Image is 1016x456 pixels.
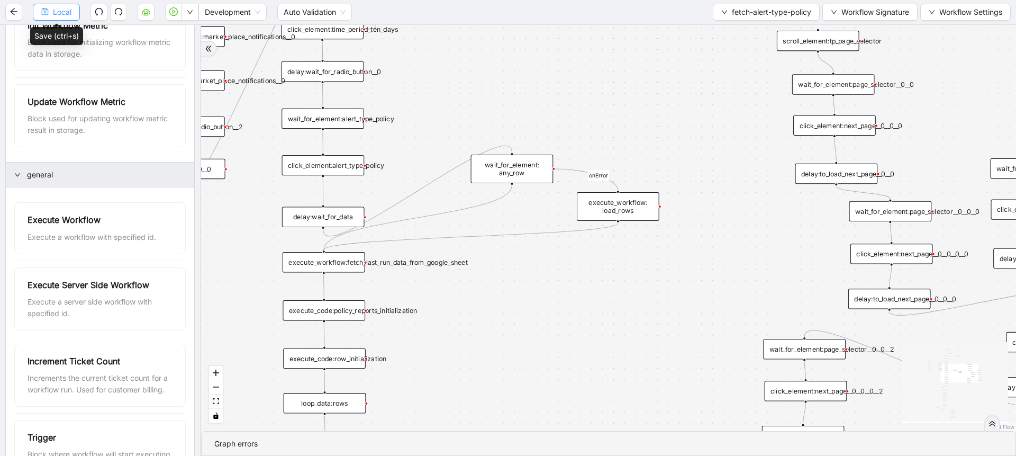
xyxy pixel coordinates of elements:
button: saveLocal [33,4,80,21]
span: cloud-server [142,7,150,16]
div: click_element:next_page__0__0__0 [793,115,876,136]
span: Local [53,6,71,18]
div: delay:to_load_next_page__0__0__0 [848,289,931,309]
div: Save (ctrl+s) [30,27,83,45]
div: Execute Workflow [28,213,173,227]
g: Edge from click_element:next_page__0__0__0__0 to delay:to_load_next_page__0__0__0 [890,266,892,287]
button: arrow-left [5,4,22,21]
div: Block used for updating workflow metric result in storage. [28,113,173,136]
div: click_element:market_place_notifications__0 [142,70,225,91]
button: downfetch-alert-type-policy [713,4,820,21]
div: Trigger [28,431,173,444]
div: Execute Server Side Workflow [28,279,173,292]
div: wait_for_element:page_selector__0__0__0 [849,201,932,221]
button: fit view [209,395,223,409]
div: Init Workflow Metric [28,19,173,32]
span: fetch-alert-type-policy [732,6,811,18]
div: click_element:next_page__0__0__0__0 [850,244,933,264]
div: execute_workflow: load_rows [577,192,659,221]
div: Increment Ticket Count [28,355,173,368]
span: save [41,8,49,15]
span: Workflow Signature [841,6,909,18]
div: execute_code:row_initialization [283,348,366,369]
span: arrow-left [10,7,18,16]
g: Edge from click_element:next_page__0__0__0__2 to delay:to_load_next_page__0__0__2 [803,404,806,424]
g: Edge from wait_for_element: any_row to execute_workflow: load_rows [555,169,618,190]
div: delay:to_load_next_page__0__0__2 [762,426,845,446]
div: loop_data:rows [284,393,366,413]
div: delay:wait_for_radio_button__0 [282,61,364,82]
span: double-right [988,420,996,427]
g: Edge from wait_for_element:page_selector__0__0__2 to click_element:next_page__0__0__0__2 [804,362,805,379]
div: wait_for_element:market_place_notifications__0 [142,26,225,47]
span: down [831,9,837,15]
div: delay:to_load_next_page__0__0 [795,164,878,184]
span: redo [114,7,123,16]
g: Edge from execute_workflow: load_rows to execute_workflow:fetch_last_run_data_from_google_sheet [324,223,618,250]
button: downWorkflow Signature [822,4,918,21]
div: wait_for_element:page_selector__0__0 [792,74,875,94]
g: Edge from scroll_element:tp_page_selector to wait_for_element:page_selector__0__0 [818,53,833,73]
button: toggle interactivity [209,409,223,423]
g: Edge from loop_data:rows to execute_workflow:fetch_policy_data [324,416,325,436]
span: Auto Validation [284,4,346,20]
div: click_element:next_page__0__0__0__2 [765,381,847,401]
div: wait_for_element: any_row [471,155,554,183]
span: down [721,9,728,15]
div: click_element:time_period_ten_days [281,19,364,39]
g: Edge from delay:to_load_next_page__0__0 to wait_for_element:page_selector__0__0__0 [836,186,890,199]
g: Edge from wait_for_element: any_row to execute_workflow:fetch_last_run_data_from_google_sheet [324,185,512,250]
span: undo [95,7,103,16]
div: delay:wait_for_data [282,207,365,227]
span: right [14,172,21,178]
div: execute_workflow:fetch_last_run_data_from_google_sheet [283,252,365,272]
div: general [6,163,194,187]
g: Edge from delay:wait_for_data to wait_for_element: any_row [323,146,512,236]
div: wait_for_element:alert_type_policy [282,109,364,129]
g: Edge from wait_for_element:page_selector__0__0__0 to click_element:next_page__0__0__0__0 [890,223,891,242]
div: scroll_element:tp_page_selector [777,31,859,51]
button: cloud-server [138,4,155,21]
span: down [929,9,935,15]
span: double-right [205,45,212,52]
span: general [27,169,186,181]
div: Execute a workflow with specified id. [28,231,173,243]
div: new_tab:__0__0__0 [143,159,225,179]
div: execute_code:policy_reports_initialization [283,300,365,320]
g: Edge from wait_for_element:page_selector__0__0 to click_element:next_page__0__0__0 [833,97,834,113]
div: Graph errors [214,438,1003,450]
a: React Flow attribution [987,424,1014,430]
div: click_element:alert_type_policy [282,155,365,175]
div: delay:wait_for_radio_button__2 [142,117,225,137]
div: wait_for_element:page_selector__0__0__2 [763,339,846,359]
div: Execute a server side workflow with specified id. [28,296,173,319]
button: redo [110,4,127,21]
div: Update Workflow Metric [28,95,173,109]
button: downWorkflow Settings [920,4,1011,21]
span: Workflow Settings [939,6,1002,18]
span: down [187,9,193,15]
span: play-circle [169,7,178,16]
